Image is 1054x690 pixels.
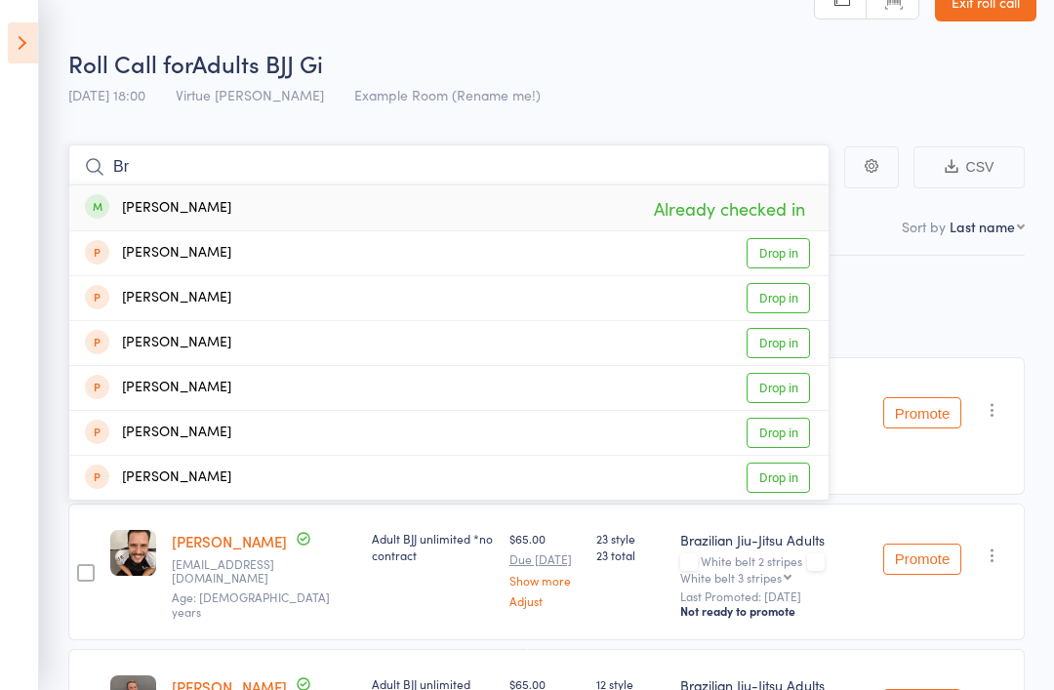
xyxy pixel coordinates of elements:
[68,144,830,189] input: Search by name
[950,217,1015,236] div: Last name
[596,530,665,547] span: 23 style
[85,197,231,220] div: [PERSON_NAME]
[680,603,867,619] div: Not ready to promote
[747,373,810,403] a: Drop in
[747,418,810,448] a: Drop in
[509,552,582,566] small: Due [DATE]
[85,377,231,399] div: [PERSON_NAME]
[747,328,810,358] a: Drop in
[913,146,1025,188] button: CSV
[172,531,287,551] a: [PERSON_NAME]
[85,332,231,354] div: [PERSON_NAME]
[883,544,961,575] button: Promote
[172,589,330,619] span: Age: [DEMOGRAPHIC_DATA] years
[509,574,582,587] a: Show more
[747,463,810,493] a: Drop in
[68,85,145,104] span: [DATE] 18:00
[354,85,541,104] span: Example Room (Rename me!)
[649,191,810,225] span: Already checked in
[509,530,582,607] div: $65.00
[172,557,299,586] small: pedrolucas.angeli@gmail.com
[192,47,323,79] span: Adults BJJ Gi
[596,547,665,563] span: 23 total
[85,242,231,264] div: [PERSON_NAME]
[747,283,810,313] a: Drop in
[85,287,231,309] div: [PERSON_NAME]
[68,47,192,79] span: Roll Call for
[85,467,231,489] div: [PERSON_NAME]
[747,238,810,268] a: Drop in
[85,422,231,444] div: [PERSON_NAME]
[509,594,582,607] a: Adjust
[883,397,961,428] button: Promote
[110,530,156,576] img: image1743494577.png
[680,554,867,584] div: White belt 2 stripes
[902,217,946,236] label: Sort by
[680,530,867,549] div: Brazilian Jiu-Jitsu Adults
[680,589,867,603] small: Last Promoted: [DATE]
[372,530,494,563] div: Adult BJJ unlimited *no contract
[176,85,324,104] span: Virtue [PERSON_NAME]
[680,571,782,584] div: White belt 3 stripes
